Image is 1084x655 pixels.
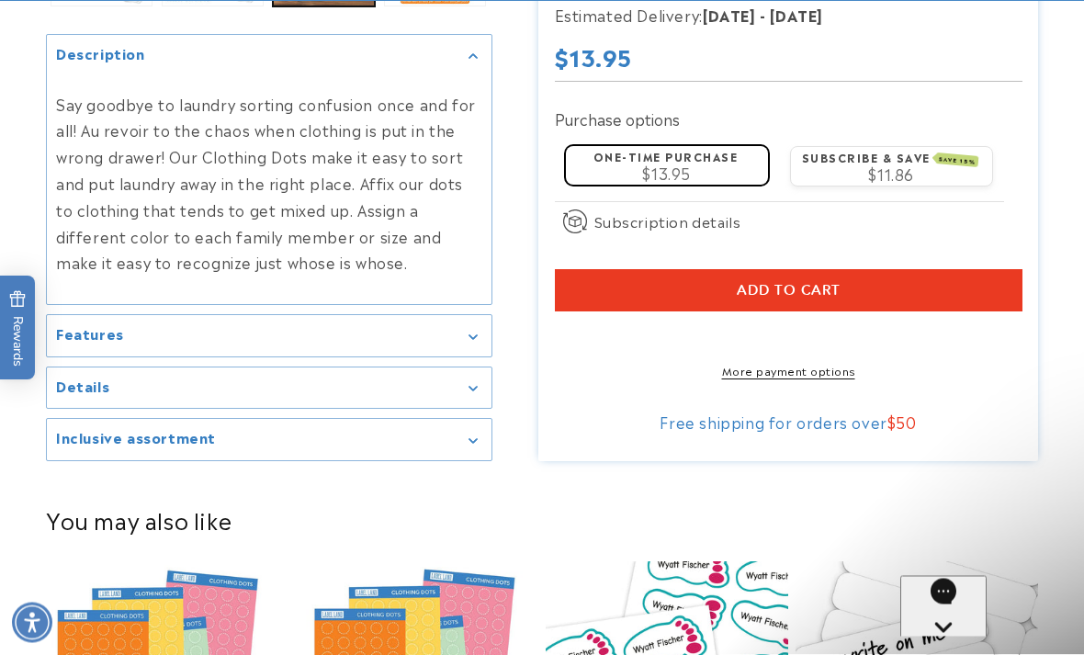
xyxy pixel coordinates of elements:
[802,150,978,166] label: Subscribe & save
[47,420,491,461] summary: Inclusive assortment
[887,411,897,433] span: $
[15,508,232,563] iframe: Sign Up via Text for Offers
[555,108,680,130] label: Purchase options
[555,412,1022,431] div: Free shipping for orders over
[56,92,482,277] p: Say goodbye to laundry sorting confusion once and for all! Au revoir to the chaos when clothing i...
[47,36,491,77] summary: Description
[56,325,124,344] h2: Features
[642,163,691,185] span: $13.95
[555,269,1022,311] button: Add to cart
[555,3,1014,29] p: Estimated Delivery:
[594,210,741,232] span: Subscription details
[9,290,27,367] span: Rewards
[46,506,1038,535] h2: You may also like
[896,411,916,433] span: 50
[12,603,52,643] div: Accessibility Menu
[555,40,633,73] span: $13.95
[760,5,766,27] strong: -
[703,5,756,27] strong: [DATE]
[900,576,1066,637] iframe: Gorgias live chat messenger
[935,153,978,168] span: SAVE 15%
[56,429,216,447] h2: Inclusive assortment
[56,378,109,396] h2: Details
[737,282,841,299] span: Add to cart
[47,316,491,357] summary: Features
[593,149,739,165] label: One-time purchase
[56,45,145,63] h2: Description
[555,362,1022,378] a: More payment options
[47,368,491,410] summary: Details
[868,164,914,186] span: $11.86
[770,5,823,27] strong: [DATE]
